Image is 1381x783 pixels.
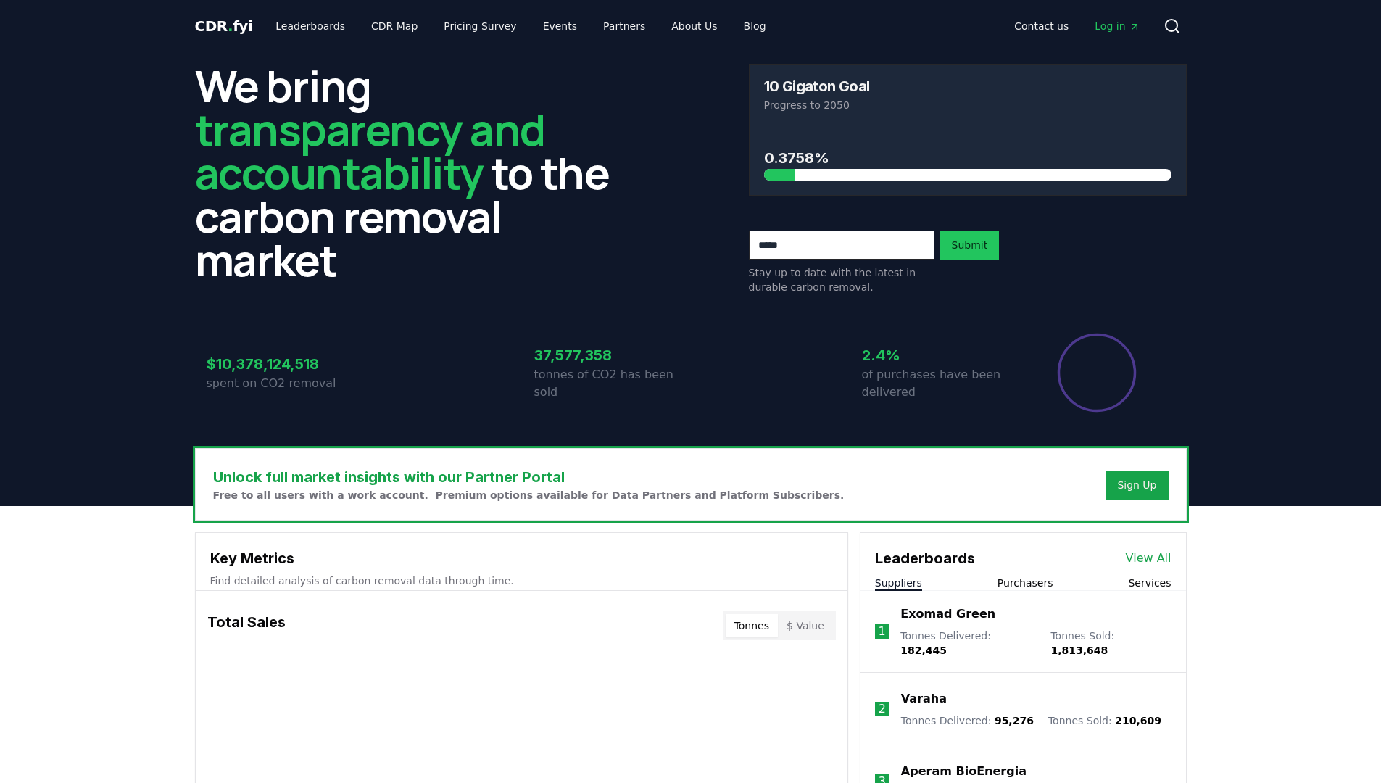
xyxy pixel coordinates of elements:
a: CDR.fyi [195,16,253,36]
h3: $10,378,124,518 [207,353,363,375]
div: Percentage of sales delivered [1056,332,1137,413]
h3: 2.4% [862,344,1019,366]
p: 1 [878,623,885,640]
a: Blog [732,13,778,39]
a: Log in [1083,13,1151,39]
h2: We bring to the carbon removal market [195,64,633,281]
p: Tonnes Delivered : [901,713,1034,728]
p: Free to all users with a work account. Premium options available for Data Partners and Platform S... [213,488,845,502]
a: Pricing Survey [432,13,528,39]
span: CDR fyi [195,17,253,35]
p: Find detailed analysis of carbon removal data through time. [210,573,833,588]
button: Suppliers [875,576,922,590]
p: Stay up to date with the latest in durable carbon removal. [749,265,934,294]
p: of purchases have been delivered [862,366,1019,401]
button: Submit [940,231,1000,260]
a: View All [1126,550,1171,567]
p: Tonnes Sold : [1050,629,1171,658]
p: tonnes of CO2 has been sold [534,366,691,401]
span: 210,609 [1115,715,1161,726]
a: About Us [660,13,729,39]
h3: 0.3758% [764,147,1171,169]
p: Tonnes Sold : [1048,713,1161,728]
a: Varaha [901,690,947,708]
h3: 37,577,358 [534,344,691,366]
a: CDR Map [360,13,429,39]
button: Sign Up [1106,471,1168,500]
a: Aperam BioEnergia [901,763,1027,780]
span: Log in [1095,19,1140,33]
a: Exomad Green [900,605,995,623]
nav: Main [1003,13,1151,39]
button: Tonnes [726,614,778,637]
p: spent on CO2 removal [207,375,363,392]
nav: Main [264,13,777,39]
h3: Leaderboards [875,547,975,569]
span: . [228,17,233,35]
a: Sign Up [1117,478,1156,492]
a: Contact us [1003,13,1080,39]
a: Events [531,13,589,39]
p: 2 [879,700,886,718]
span: transparency and accountability [195,99,545,202]
a: Partners [592,13,657,39]
p: Progress to 2050 [764,98,1171,112]
button: $ Value [778,614,833,637]
h3: Key Metrics [210,547,833,569]
h3: Unlock full market insights with our Partner Portal [213,466,845,488]
a: Leaderboards [264,13,357,39]
span: 1,813,648 [1050,645,1108,656]
p: Tonnes Delivered : [900,629,1036,658]
span: 182,445 [900,645,947,656]
h3: Total Sales [207,611,286,640]
button: Services [1128,576,1171,590]
button: Purchasers [998,576,1053,590]
span: 95,276 [995,715,1034,726]
h3: 10 Gigaton Goal [764,79,870,94]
